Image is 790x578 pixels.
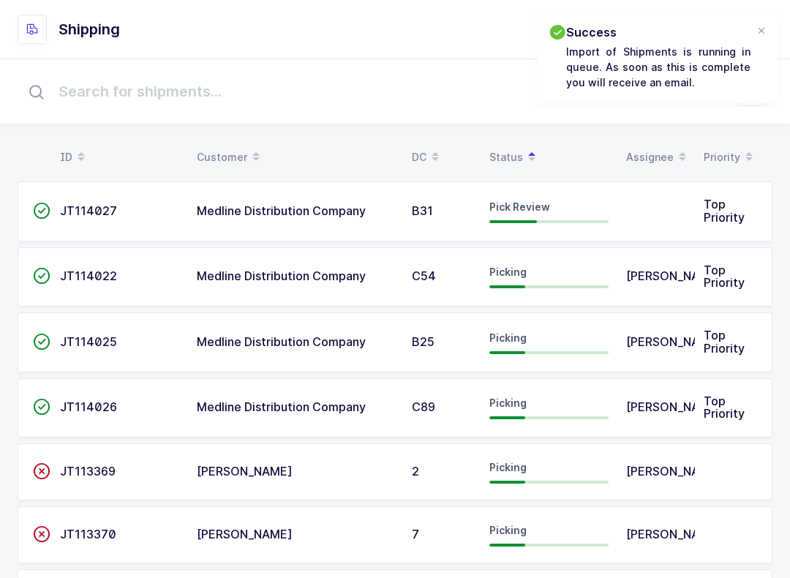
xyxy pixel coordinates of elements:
[412,269,436,283] span: C54
[489,266,527,278] span: Picking
[412,145,472,170] div: DC
[33,464,50,478] span: 
[412,334,434,349] span: B25
[33,527,50,541] span: 
[197,527,293,541] span: [PERSON_NAME]
[412,203,433,218] span: B31
[33,399,50,414] span: 
[704,394,745,421] span: Top Priority
[60,203,117,218] span: JT114027
[626,269,722,283] span: [PERSON_NAME]
[566,44,750,90] p: Import of Shipments is running in queue. As soon as this is complete you will receive an email.
[626,334,722,349] span: [PERSON_NAME]
[60,334,117,349] span: JT114025
[33,203,50,218] span: 
[489,461,527,473] span: Picking
[60,527,116,541] span: JT113370
[626,145,686,170] div: Assignee
[412,464,419,478] span: 2
[33,269,50,283] span: 
[704,328,745,356] span: Top Priority
[60,145,179,170] div: ID
[18,68,772,115] input: Search for shipments...
[59,18,120,41] h1: Shipping
[566,23,750,41] h2: Success
[704,145,758,170] div: Priority
[197,145,394,170] div: Customer
[489,524,527,536] span: Picking
[489,397,527,409] span: Picking
[60,464,116,478] span: JT113369
[412,527,419,541] span: 7
[197,464,293,478] span: [PERSON_NAME]
[626,399,722,414] span: [PERSON_NAME]
[704,263,745,290] span: Top Priority
[704,197,745,225] span: Top Priority
[197,203,366,218] span: Medline Distribution Company
[489,200,550,213] span: Pick Review
[197,269,366,283] span: Medline Distribution Company
[489,145,609,170] div: Status
[60,399,117,414] span: JT114026
[412,399,435,414] span: C89
[197,334,366,349] span: Medline Distribution Company
[626,464,722,478] span: [PERSON_NAME]
[33,334,50,349] span: 
[197,399,366,414] span: Medline Distribution Company
[489,331,527,344] span: Picking
[60,269,117,283] span: JT114022
[626,527,722,541] span: [PERSON_NAME]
